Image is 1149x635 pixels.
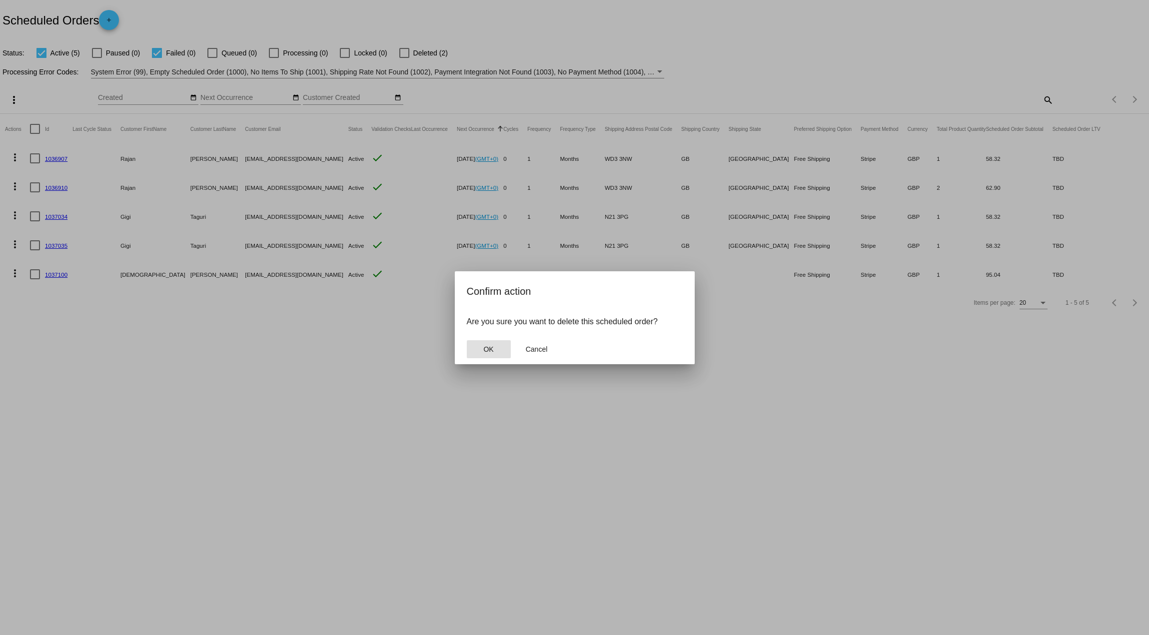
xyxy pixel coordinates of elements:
span: Cancel [526,345,548,353]
span: OK [483,345,493,353]
p: Are you sure you want to delete this scheduled order? [467,317,683,326]
h2: Confirm action [467,283,683,299]
button: Close dialog [467,340,511,358]
button: Close dialog [515,340,559,358]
